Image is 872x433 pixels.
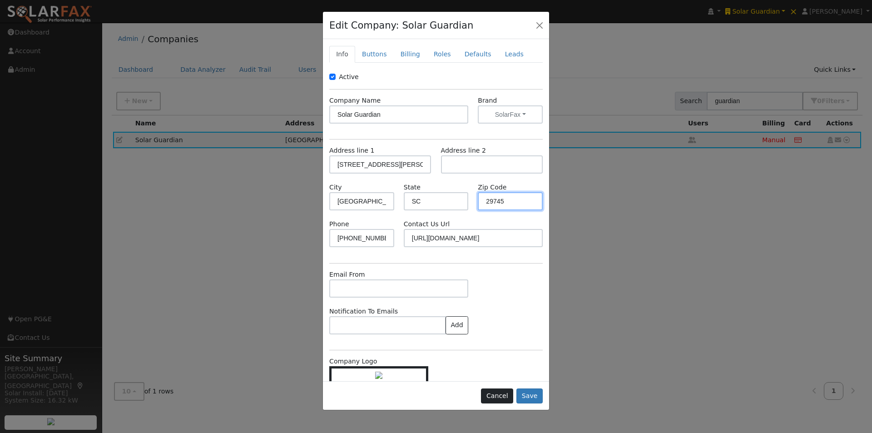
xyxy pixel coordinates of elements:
[446,316,468,334] button: Add
[441,146,486,155] label: Address line 2
[329,74,336,80] input: Active
[339,72,359,82] label: Active
[498,46,530,63] a: Leads
[478,96,497,105] label: Brand
[404,183,421,192] label: State
[404,219,450,229] label: Contact Us Url
[329,357,377,366] label: Company Logo
[329,183,342,192] label: City
[481,388,513,404] button: Cancel
[516,388,543,404] button: Save
[478,105,543,124] button: SolarFax
[329,270,365,279] label: Email From
[329,96,381,105] label: Company Name
[329,307,398,316] label: Notification To Emails
[329,46,355,63] a: Info
[329,18,473,33] h4: Edit Company: Solar Guardian
[329,219,349,229] label: Phone
[478,183,506,192] label: Zip Code
[458,46,498,63] a: Defaults
[375,372,382,379] img: retrieve
[394,46,427,63] a: Billing
[355,46,394,63] a: Buttons
[329,146,374,155] label: Address line 1
[427,46,458,63] a: Roles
